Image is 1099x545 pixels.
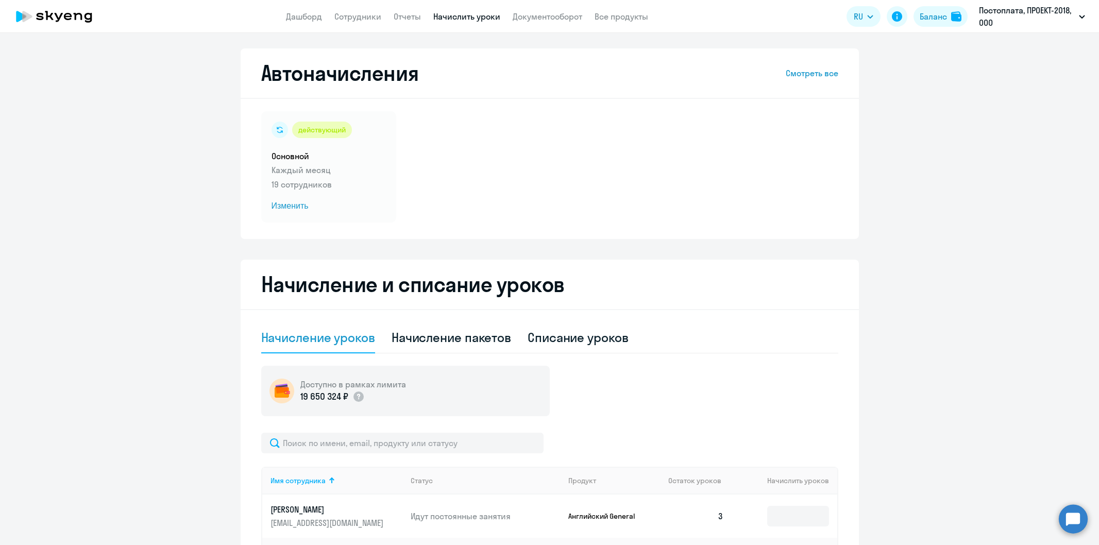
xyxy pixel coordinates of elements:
[668,476,732,485] div: Остаток уроков
[568,476,660,485] div: Продукт
[272,150,386,162] h5: Основной
[786,67,838,79] a: Смотреть все
[854,10,863,23] span: RU
[270,504,403,529] a: [PERSON_NAME][EMAIL_ADDRESS][DOMAIN_NAME]
[979,4,1075,29] p: Постоплата, ПРОЕКТ-2018, ООО
[270,476,326,485] div: Имя сотрудника
[269,379,294,403] img: wallet-circle.png
[394,11,421,22] a: Отчеты
[660,495,732,538] td: 3
[261,272,838,297] h2: Начисление и списание уроков
[292,122,352,138] div: действующий
[334,11,381,22] a: Сотрудники
[261,61,419,86] h2: Автоначисления
[974,4,1090,29] button: Постоплата, ПРОЕКТ-2018, ООО
[270,476,403,485] div: Имя сотрудника
[300,390,348,403] p: 19 650 324 ₽
[951,11,961,22] img: balance
[270,504,386,515] p: [PERSON_NAME]
[272,164,386,176] p: Каждый месяц
[261,433,544,453] input: Поиск по имени, email, продукту или статусу
[411,476,433,485] div: Статус
[668,476,721,485] span: Остаток уроков
[732,467,837,495] th: Начислить уроков
[411,510,560,522] p: Идут постоянные занятия
[392,329,511,346] div: Начисление пакетов
[270,517,386,529] p: [EMAIL_ADDRESS][DOMAIN_NAME]
[914,6,968,27] button: Балансbalance
[528,329,629,346] div: Списание уроков
[433,11,500,22] a: Начислить уроки
[513,11,582,22] a: Документооборот
[411,476,560,485] div: Статус
[272,200,386,212] span: Изменить
[300,379,406,390] h5: Доступно в рамках лимита
[568,512,646,521] p: Английский General
[286,11,322,22] a: Дашборд
[595,11,648,22] a: Все продукты
[261,329,375,346] div: Начисление уроков
[272,178,386,191] p: 19 сотрудников
[920,10,947,23] div: Баланс
[568,476,596,485] div: Продукт
[847,6,881,27] button: RU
